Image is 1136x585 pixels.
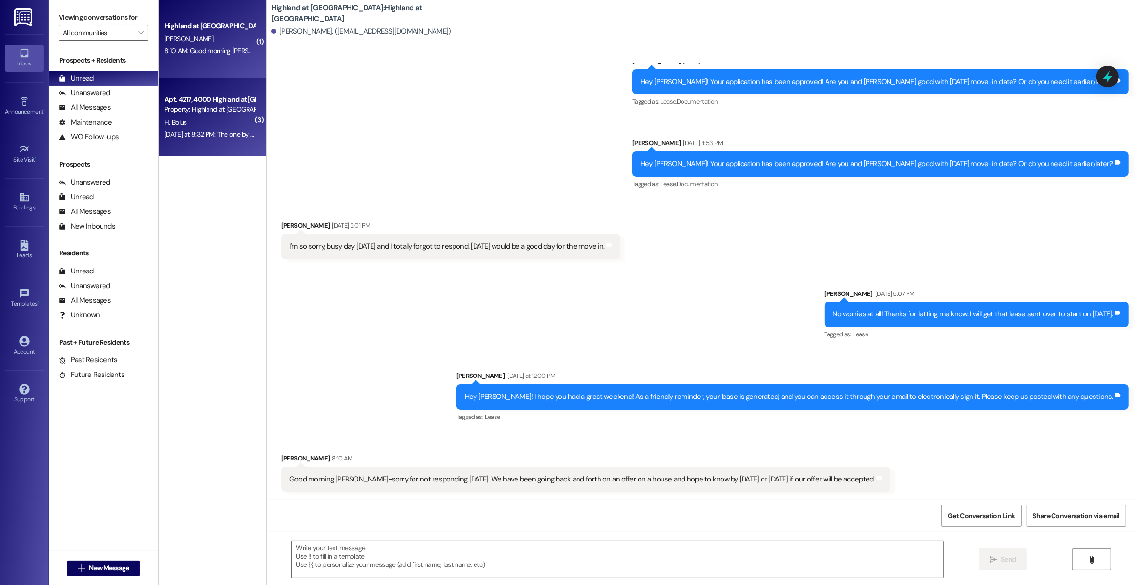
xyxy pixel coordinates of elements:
[330,220,370,230] div: [DATE] 5:01 PM
[330,453,352,463] div: 8:10 AM
[640,159,1113,169] div: Hey [PERSON_NAME]! Your application has been approved! Are you and [PERSON_NAME] good with [DATE]...
[59,73,94,84] div: Unread
[873,289,915,299] div: [DATE] 5:07 PM
[1027,505,1126,527] button: Share Conversation via email
[59,355,118,365] div: Past Residents
[1001,554,1016,564] span: Send
[165,94,255,104] div: Apt. 4217, 4000 Highland at [GEOGRAPHIC_DATA]
[825,327,1129,341] div: Tagged as:
[271,3,467,24] b: Highland at [GEOGRAPHIC_DATA]: Highland at [GEOGRAPHIC_DATA]
[677,180,718,188] span: Documentation
[281,453,890,467] div: [PERSON_NAME]
[43,107,45,114] span: •
[661,97,677,105] span: Lease ,
[632,177,1129,191] div: Tagged as:
[948,511,1015,521] span: Get Conversation Link
[833,309,1114,319] div: No worries at all! Thanks for letting me know. I will get that lease sent over to start on [DATE].
[89,563,129,573] span: New Message
[59,295,111,306] div: All Messages
[825,289,1129,302] div: [PERSON_NAME]
[59,132,119,142] div: WO Follow-ups
[35,155,37,162] span: •
[681,138,723,148] div: [DATE] 4:53 PM
[456,371,1129,384] div: [PERSON_NAME]
[59,281,110,291] div: Unanswered
[289,474,875,484] div: Good morning [PERSON_NAME]-sorry for not responding [DATE]. We have been going back and forth on ...
[271,26,451,37] div: [PERSON_NAME]. ([EMAIL_ADDRESS][DOMAIN_NAME])
[632,138,1129,151] div: [PERSON_NAME]
[661,180,677,188] span: Lease ,
[38,299,39,306] span: •
[165,130,280,139] div: [DATE] at 8:32 PM: The one by building 4!
[281,220,620,234] div: [PERSON_NAME]
[59,103,111,113] div: All Messages
[49,159,158,169] div: Prospects
[5,333,44,359] a: Account
[59,266,94,276] div: Unread
[59,207,111,217] div: All Messages
[990,556,997,564] i: 
[59,117,112,127] div: Maintenance
[640,77,1113,87] div: Hey [PERSON_NAME]! Your application has been approved! Are you and [PERSON_NAME] good with [DATE]...
[852,330,868,338] span: Lease
[59,177,110,188] div: Unanswered
[165,34,213,43] span: [PERSON_NAME]
[465,392,1113,402] div: Hey [PERSON_NAME]! I hope you had a great weekend! As a friendly reminder, your lease is generate...
[14,8,34,26] img: ResiDesk Logo
[456,410,1129,424] div: Tagged as:
[49,337,158,348] div: Past + Future Residents
[1033,511,1120,521] span: Share Conversation via email
[677,97,718,105] span: Documentation
[59,310,100,320] div: Unknown
[165,21,255,31] div: Highland at [GEOGRAPHIC_DATA]
[78,564,85,572] i: 
[5,237,44,263] a: Leads
[63,25,133,41] input: All communities
[5,381,44,407] a: Support
[5,285,44,312] a: Templates •
[165,46,732,55] div: 8:10 AM: Good morning [PERSON_NAME]-sorry for not responding [DATE]. We have been going back and ...
[632,94,1129,108] div: Tagged as:
[5,141,44,167] a: Site Visit •
[138,29,143,37] i: 
[59,10,148,25] label: Viewing conversations for
[165,118,186,126] span: H. Bolus
[979,548,1027,570] button: Send
[289,241,605,251] div: I'm so sorry, busy day [DATE] and I totally forgot to respond. [DATE] would be a good day for the...
[59,370,124,380] div: Future Residents
[165,104,255,115] div: Property: Highland at [GEOGRAPHIC_DATA]
[59,88,110,98] div: Unanswered
[49,248,158,258] div: Residents
[5,189,44,215] a: Buildings
[1088,556,1095,564] i: 
[49,55,158,65] div: Prospects + Residents
[59,221,115,231] div: New Inbounds
[67,561,140,576] button: New Message
[485,413,500,421] span: Lease
[5,45,44,71] a: Inbox
[59,192,94,202] div: Unread
[505,371,555,381] div: [DATE] at 12:00 PM
[941,505,1021,527] button: Get Conversation Link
